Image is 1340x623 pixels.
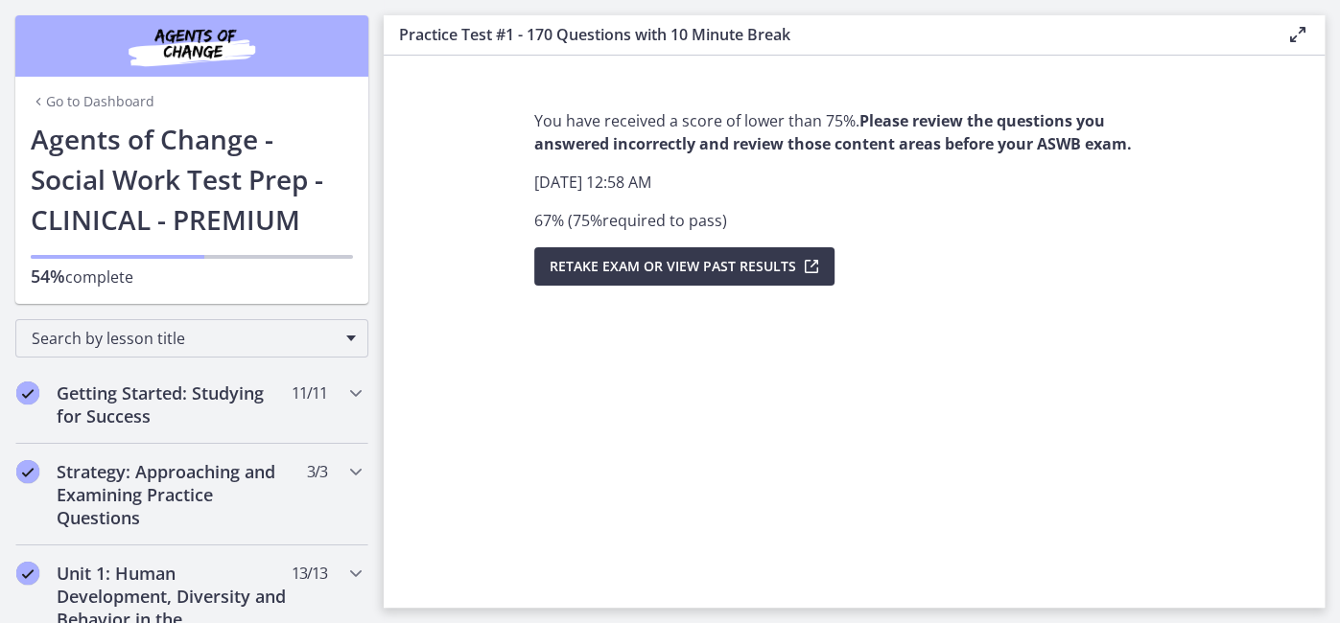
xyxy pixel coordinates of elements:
[57,381,291,427] h2: Getting Started: Studying for Success
[32,328,337,349] span: Search by lesson title
[292,381,327,404] span: 11 / 11
[31,119,353,240] h1: Agents of Change - Social Work Test Prep - CLINICAL - PREMIUM
[550,255,796,278] span: Retake Exam OR View Past Results
[534,247,835,286] button: Retake Exam OR View Past Results
[77,23,307,69] img: Agents of Change Social Work Test Prep
[534,172,651,193] span: [DATE] 12:58 AM
[16,562,39,585] i: Completed
[534,109,1175,155] p: You have received a score of lower than 75%.
[57,460,291,529] h2: Strategy: Approaching and Examining Practice Questions
[399,23,1256,46] h3: Practice Test #1 - 170 Questions with 10 Minute Break
[16,460,39,483] i: Completed
[15,319,368,358] div: Search by lesson title
[16,381,39,404] i: Completed
[534,210,727,231] span: 67 % ( 75 % required to pass )
[292,562,327,585] span: 13 / 13
[31,92,154,111] a: Go to Dashboard
[307,460,327,483] span: 3 / 3
[31,265,353,288] p: complete
[31,265,65,288] span: 54%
